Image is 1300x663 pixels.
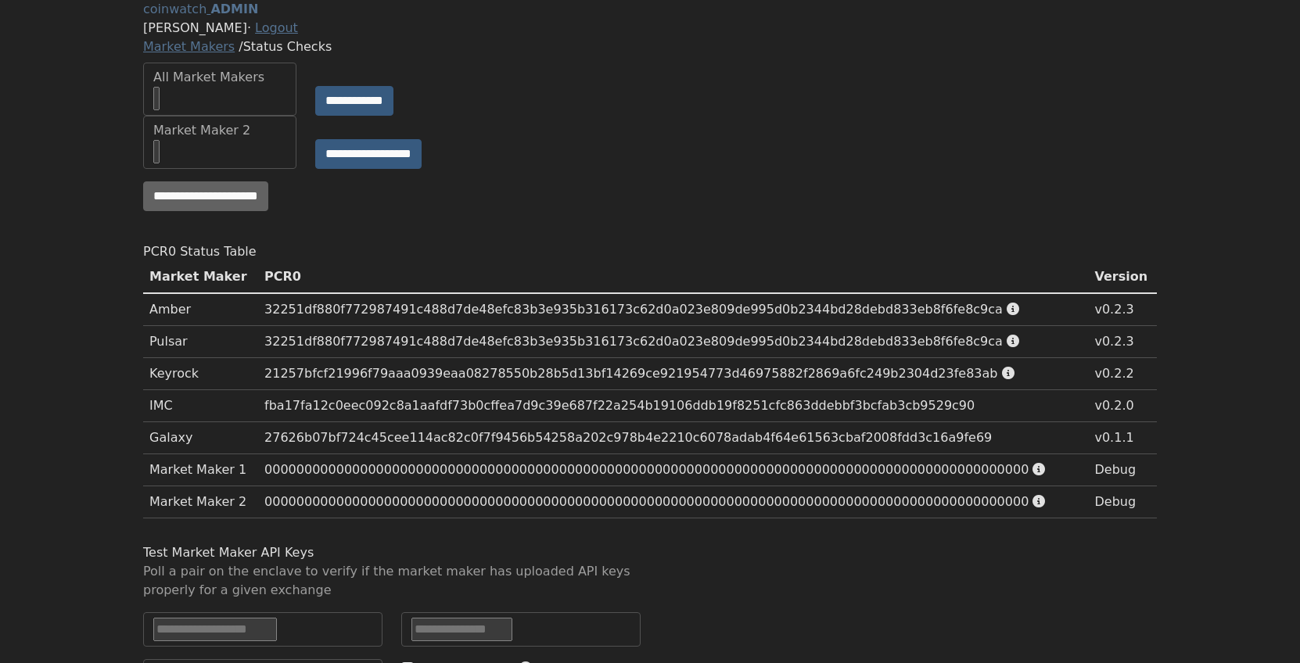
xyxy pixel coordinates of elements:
[258,390,1088,422] td: fba17fa12c0eec092c8a1aafdf73b0cffea7d9c39e687f22a254b19106ddb19f8251cfc863ddebbf3bcfab3cb9529c90
[1088,326,1157,358] td: v0.2.3
[143,242,1157,261] div: PCR0 Status Table
[1088,261,1157,293] th: Version
[1088,454,1157,486] td: Debug
[143,293,258,326] td: Amber
[264,462,1029,477] span: 000000000000000000000000000000000000000000000000000000000000000000000000000000000000000000000000
[143,19,1157,38] div: [PERSON_NAME]
[143,422,258,454] td: Galaxy
[255,20,298,35] a: Logout
[153,68,286,87] div: All Market Makers
[143,326,258,358] td: Pulsar
[143,38,1157,56] div: Status Checks
[143,358,258,390] td: Keyrock
[143,543,641,562] div: Test Market Maker API Keys
[1088,390,1157,422] td: v0.2.0
[1088,486,1157,518] td: Debug
[143,486,258,518] td: Market Maker 2
[264,494,1029,509] span: 000000000000000000000000000000000000000000000000000000000000000000000000000000000000000000000000
[258,293,1088,326] td: 32251df880f772987491c488d7de48efc83b3e935b316173c62d0a023e809de995d0b2344bd28debd833eb8f6fe8c9ca
[1088,358,1157,390] td: v0.2.2
[143,390,258,422] td: IMC
[153,121,286,140] div: Market Maker 2
[258,422,1088,454] td: 27626b07bf724c45cee114ac82c0f7f9456b54258a202c978b4e2210c6078adab4f64e61563cbaf2008fdd3c16a9fe69
[239,39,242,54] span: /
[143,2,258,16] a: coinwatch ADMIN
[247,20,251,35] span: ·
[258,261,1088,293] th: PCR0
[258,358,1088,390] td: 21257bfcf21996f79aaa0939eaa08278550b28b5d13bf14269ce921954773d46975882f2869a6fc249b2304d23fe83ab
[1088,293,1157,326] td: v0.2.3
[258,326,1088,358] td: 32251df880f772987491c488d7de48efc83b3e935b316173c62d0a023e809de995d0b2344bd28debd833eb8f6fe8c9ca
[143,562,641,600] div: Poll a pair on the enclave to verify if the market maker has uploaded API keys properly for a giv...
[1088,422,1157,454] td: v0.1.1
[143,261,258,293] th: Market Maker
[143,454,258,486] td: Market Maker 1
[143,39,235,54] a: Market Makers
